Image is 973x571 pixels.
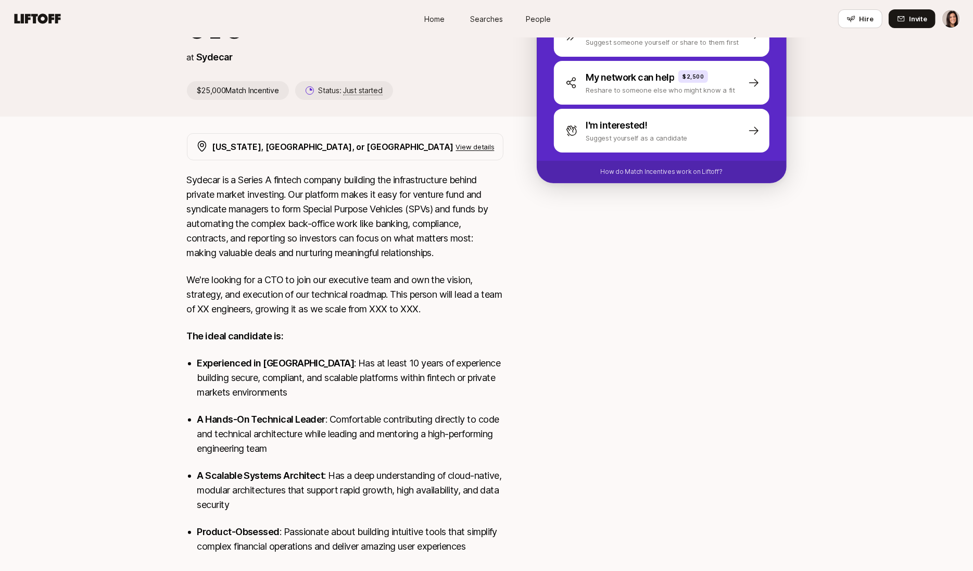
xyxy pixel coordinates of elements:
[683,72,704,81] p: $2,500
[187,273,503,316] p: We're looking for a CTO to join our executive team and own the vision, strategy, and execution of...
[187,81,289,100] p: $25,000 Match Incentive
[526,14,551,24] span: People
[187,173,503,260] p: Sydecar is a Series A fintech company building the infrastructure behind private market investing...
[600,167,722,176] p: How do Match Incentives work on Liftoff?
[424,14,445,24] span: Home
[196,52,232,62] a: Sydecar
[197,358,355,369] strong: Experienced in [GEOGRAPHIC_DATA]
[586,37,739,47] p: Suggest someone yourself or share to them first
[942,10,960,28] img: Eleanor Morgan
[197,414,325,425] strong: A Hands-On Technical Leader
[197,412,503,456] p: : Comfortable contributing directly to code and technical architecture while leading and mentorin...
[860,14,874,24] span: Hire
[456,142,495,152] p: View details
[409,9,461,29] a: Home
[586,118,648,133] p: I'm interested!
[838,9,882,28] button: Hire
[343,86,383,95] span: Just started
[513,9,565,29] a: People
[909,14,927,24] span: Invite
[470,14,503,24] span: Searches
[197,526,280,537] strong: Product-Obsessed
[942,9,961,28] button: Eleanor Morgan
[586,133,688,143] p: Suggest yourself as a candidate
[586,85,736,95] p: Reshare to someone else who might know a fit
[197,356,503,400] p: : Has at least 10 years of experience building secure, compliant, and scalable platforms within f...
[197,525,503,554] p: : Passionate about building intuitive tools that simplify complex financial operations and delive...
[197,468,503,512] p: : Has a deep understanding of cloud-native, modular architectures that support rapid growth, high...
[187,12,503,44] h1: CTO
[187,50,194,64] p: at
[318,84,382,97] p: Status:
[461,9,513,29] a: Searches
[889,9,936,28] button: Invite
[586,70,675,85] p: My network can help
[212,140,454,154] p: [US_STATE], [GEOGRAPHIC_DATA], or [GEOGRAPHIC_DATA]
[197,470,324,481] strong: A Scalable Systems Architect
[187,331,284,341] strong: The ideal candidate is:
